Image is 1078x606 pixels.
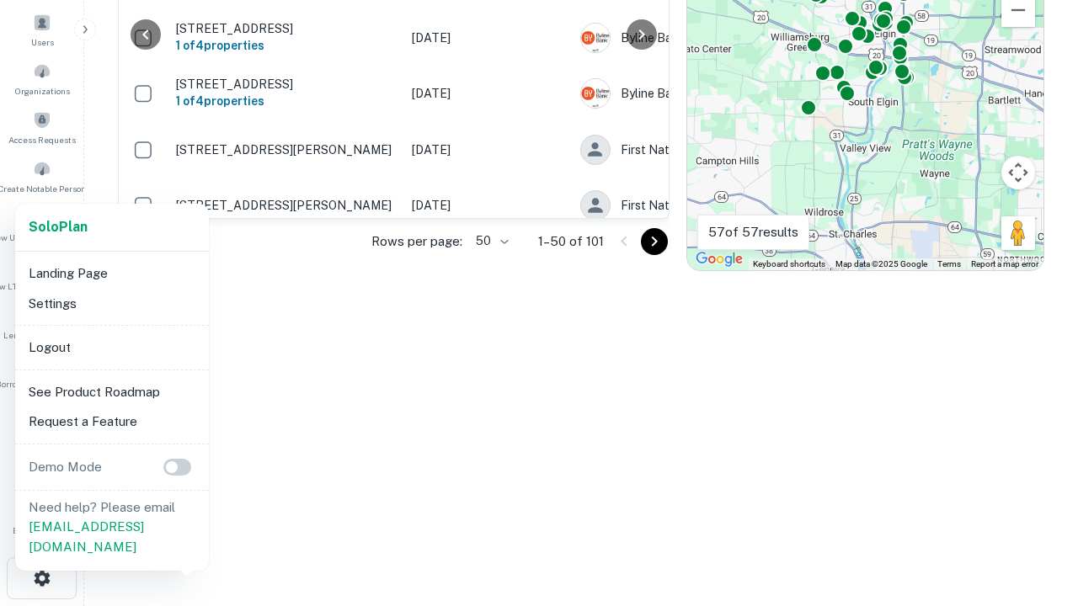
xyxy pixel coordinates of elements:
li: Logout [22,332,202,363]
li: Settings [22,289,202,319]
strong: Solo Plan [29,219,88,235]
li: See Product Roadmap [22,377,202,407]
li: Request a Feature [22,407,202,437]
a: SoloPlan [29,217,88,237]
li: Landing Page [22,258,202,289]
p: Demo Mode [22,457,109,477]
p: Need help? Please email [29,497,195,557]
a: [EMAIL_ADDRESS][DOMAIN_NAME] [29,519,144,554]
iframe: Chat Widget [994,471,1078,552]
